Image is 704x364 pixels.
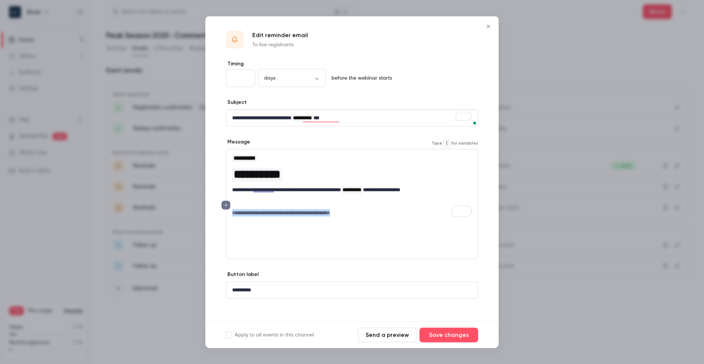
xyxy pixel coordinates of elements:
[226,282,478,298] div: editor
[226,149,478,221] div: To enrich screen reader interactions, please activate Accessibility in Grammarly extension settings
[226,110,478,126] div: To enrich screen reader interactions, please activate Accessibility in Grammarly extension settings
[226,331,314,339] label: Apply to all events in this channel
[329,74,392,82] p: before the webinar starts
[226,60,478,68] label: Timing
[432,138,478,147] span: Type for variables
[258,74,326,81] div: days
[226,99,247,106] label: Subject
[419,328,478,342] button: Save changes
[358,328,417,342] button: Send a preview
[481,19,496,34] button: Close
[226,138,250,146] label: Message
[252,41,308,48] p: To live registrants
[442,138,451,147] code: {
[226,110,478,126] div: editor
[226,271,258,278] label: Button label
[226,149,478,221] div: editor
[252,31,308,40] p: Edit reminder email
